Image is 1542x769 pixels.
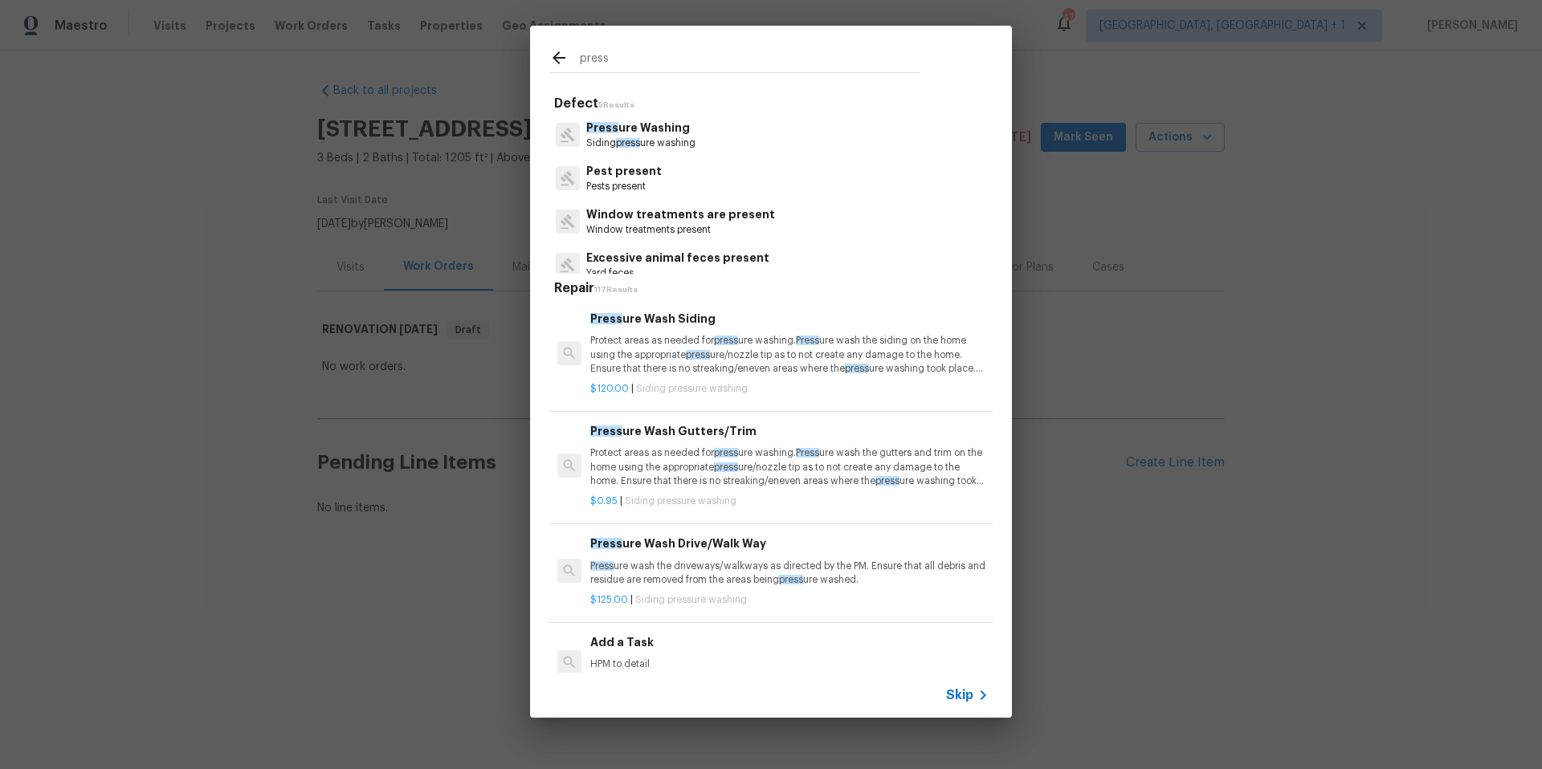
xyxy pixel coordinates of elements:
[586,206,775,223] p: Window treatments are present
[590,422,989,440] h6: ure Wash Gutters/Trim
[594,286,638,294] span: 117 Results
[590,382,989,396] p: |
[796,448,819,458] span: Press
[616,138,640,148] span: press
[590,384,629,393] span: $120.00
[779,575,803,584] span: press
[946,687,973,703] span: Skip
[590,334,989,375] p: Protect areas as needed for ure washing. ure wash the siding on the home using the appropriate ur...
[590,496,618,506] span: $0.95
[586,122,618,133] span: Press
[554,96,993,112] h5: Defect
[598,101,634,109] span: 5 Results
[586,120,696,136] p: ure Washing
[590,494,989,508] p: |
[590,595,628,604] span: $125.00
[590,310,989,328] h6: ure Wash Siding
[625,496,736,506] span: Siding pressure washing
[636,384,748,393] span: Siding pressure washing
[796,336,819,345] span: Press
[845,364,869,373] span: press
[686,350,710,360] span: press
[590,425,622,437] span: Press
[590,535,989,552] h6: ure Wash Drive/Walk Way
[590,633,989,651] h6: Add a Task
[635,595,747,604] span: Siding pressure washing
[590,446,989,487] p: Protect areas as needed for ure washing. ure wash the gutters and trim on the home using the appr...
[590,657,989,671] p: HPM to detail
[554,280,993,297] h5: Repair
[714,448,738,458] span: press
[580,48,920,72] input: Search issues or repairs
[590,559,989,587] p: ure wash the driveways/walkways as directed by the PM. Ensure that all debris and residue are rem...
[875,476,899,486] span: press
[590,561,614,571] span: Press
[586,163,662,180] p: Pest present
[590,593,989,607] p: |
[590,313,622,324] span: Press
[590,538,622,549] span: Press
[714,462,738,472] span: press
[586,267,769,280] p: Yard feces
[586,180,662,193] p: Pests present
[586,223,775,237] p: Window treatments present
[586,250,769,267] p: Excessive animal feces present
[714,336,738,345] span: press
[586,136,696,150] p: Siding ure washing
